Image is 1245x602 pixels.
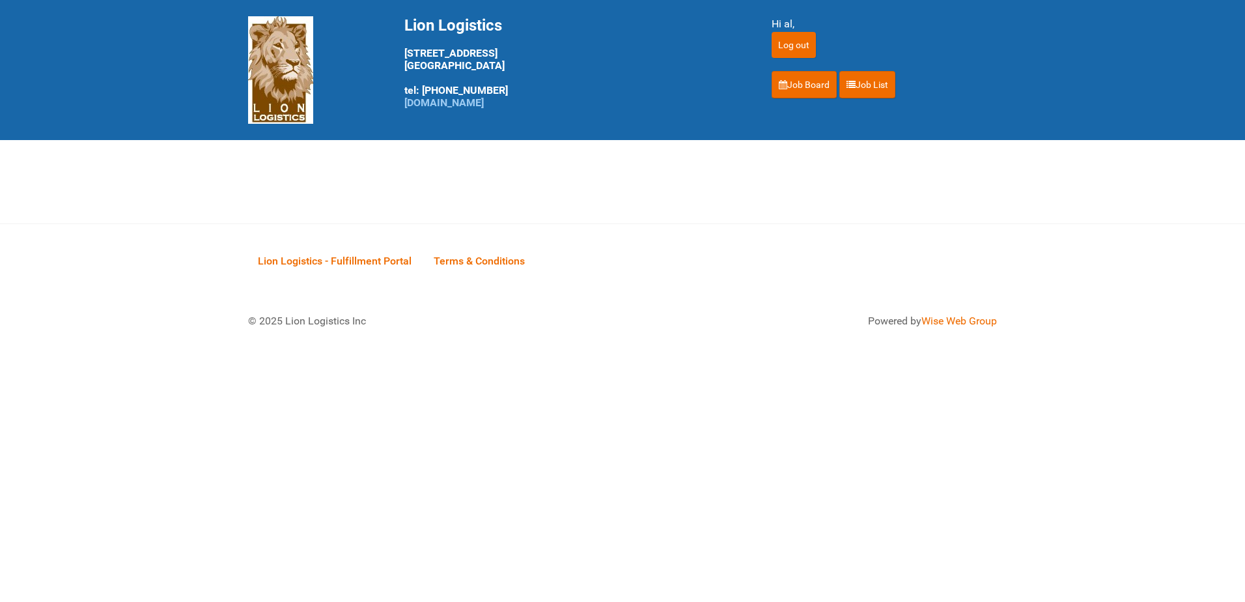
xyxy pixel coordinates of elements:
img: Lion Logistics [248,16,313,124]
span: Lion Logistics [404,16,502,35]
div: Hi al, [772,16,997,32]
input: Log out [772,32,816,58]
a: Wise Web Group [921,315,997,327]
a: Lion Logistics - Fulfillment Portal [248,240,421,281]
span: Terms & Conditions [434,255,525,267]
a: Terms & Conditions [424,240,535,281]
a: [DOMAIN_NAME] [404,96,484,109]
a: Lion Logistics [248,63,313,76]
span: Lion Logistics - Fulfillment Portal [258,255,412,267]
a: Job Board [772,71,837,98]
div: Powered by [639,313,997,329]
div: [STREET_ADDRESS] [GEOGRAPHIC_DATA] tel: [PHONE_NUMBER] [404,16,739,109]
a: Job List [839,71,895,98]
div: © 2025 Lion Logistics Inc [238,304,616,339]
